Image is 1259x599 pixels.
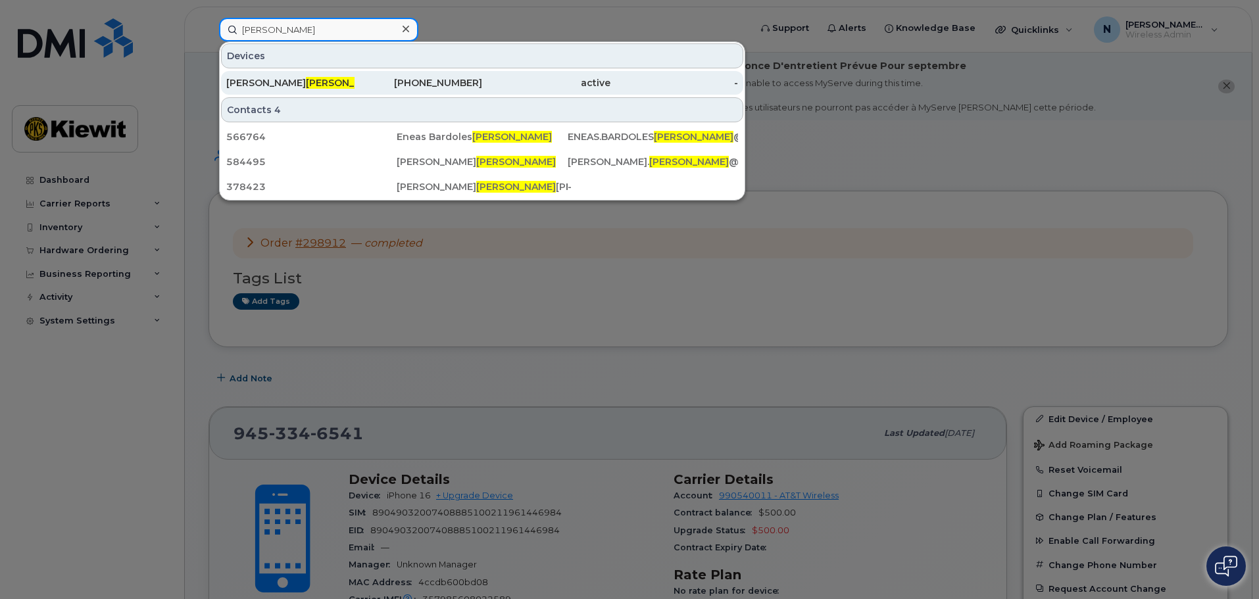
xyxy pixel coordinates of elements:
span: [PERSON_NAME] [472,131,552,143]
div: Devices [221,43,743,68]
div: 584495 [226,155,397,168]
div: [PERSON_NAME] [397,155,567,168]
div: ENEAS.BARDOLES @[PERSON_NAME][DOMAIN_NAME] [568,130,738,143]
span: [PERSON_NAME] [476,181,556,193]
a: 566764Eneas Bardoles[PERSON_NAME]ENEAS.BARDOLES[PERSON_NAME]@[PERSON_NAME][DOMAIN_NAME] [221,125,743,149]
img: Open chat [1215,556,1237,577]
div: [PHONE_NUMBER] [355,76,483,89]
span: [PERSON_NAME] [476,156,556,168]
div: [PERSON_NAME] [PERSON_NAME] [397,180,567,193]
div: 566764 [226,130,397,143]
a: 584495[PERSON_NAME][PERSON_NAME][PERSON_NAME].[PERSON_NAME]@[PERSON_NAME][DOMAIN_NAME] [221,150,743,174]
span: 4 [274,103,281,116]
div: active [482,76,610,89]
div: [PERSON_NAME] [226,76,355,89]
div: - [610,76,739,89]
span: [PERSON_NAME] [649,156,729,168]
div: [PERSON_NAME]. @[PERSON_NAME][DOMAIN_NAME] [568,155,738,168]
a: 378423[PERSON_NAME][PERSON_NAME][PERSON_NAME]- [221,175,743,199]
div: 378423 [226,180,397,193]
span: [PERSON_NAME] [306,77,385,89]
div: - [568,180,738,193]
div: Contacts [221,97,743,122]
span: [PERSON_NAME] [654,131,733,143]
a: [PERSON_NAME][PERSON_NAME][PHONE_NUMBER]active- [221,71,743,95]
div: Eneas Bardoles [397,130,567,143]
